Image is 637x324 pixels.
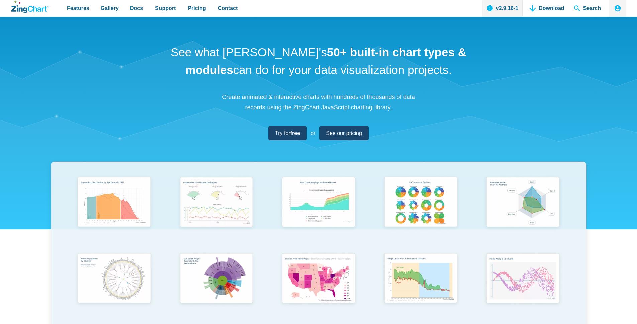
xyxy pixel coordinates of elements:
[218,4,238,13] span: Contact
[176,250,257,308] img: Sun Burst Plugin Example ft. File System Data
[67,4,89,13] span: Features
[326,129,362,138] span: See our pricing
[268,174,370,250] a: Area Chart (Displays Nodes on Hover)
[482,174,563,232] img: Animated Radar Chart ft. Pet Data
[380,250,461,309] img: Range Chart with Rultes & Scale Markers
[278,250,359,308] img: Election Predictions Map
[290,130,300,136] strong: free
[275,129,300,138] span: Try for
[165,174,268,250] a: Responsive Live Update Dashboard
[278,174,359,232] img: Area Chart (Displays Nodes on Hover)
[472,174,574,250] a: Animated Radar Chart ft. Pet Data
[11,1,49,13] a: ZingChart Logo. Click to return to the homepage
[155,4,176,13] span: Support
[380,174,461,232] img: Pie Transform Options
[73,174,155,232] img: Population Distribution by Age Group in 2052
[369,174,472,250] a: Pie Transform Options
[268,126,307,140] a: Try forfree
[188,4,206,13] span: Pricing
[185,46,466,76] strong: 50+ built-in chart types & modules
[176,174,257,232] img: Responsive Live Update Dashboard
[482,250,563,308] img: Points Along a Sine Wave
[168,44,469,79] h1: See what [PERSON_NAME]'s can do for your data visualization projects.
[218,92,419,112] p: Create animated & interactive charts with hundreds of thousands of data records using the ZingCha...
[311,129,315,138] span: or
[319,126,369,140] a: See our pricing
[101,4,119,13] span: Gallery
[63,174,166,250] a: Population Distribution by Age Group in 2052
[73,250,155,309] img: World Population by Country
[130,4,143,13] span: Docs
